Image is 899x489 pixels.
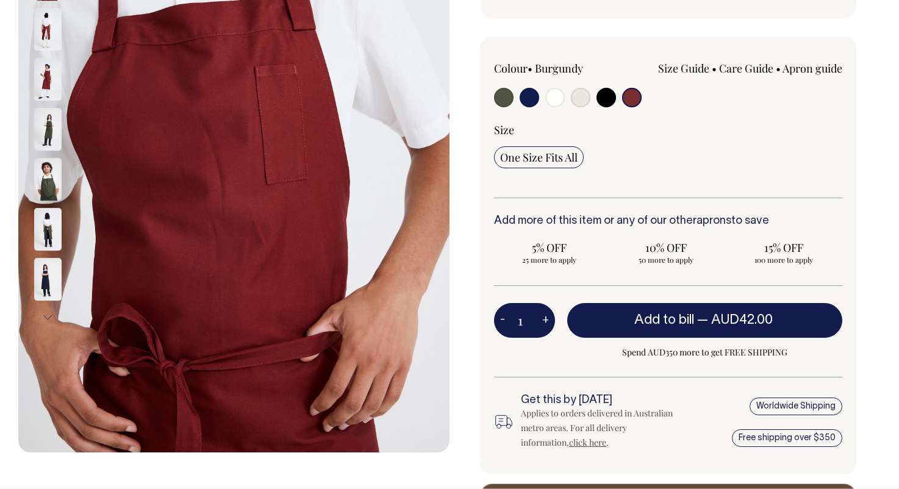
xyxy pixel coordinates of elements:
img: Birdy Apron [34,58,62,101]
span: • [712,61,717,76]
span: Add to bill [634,314,694,326]
input: 15% OFF 100 more to apply [729,237,839,268]
img: olive [34,108,62,151]
span: 10% OFF [617,240,715,255]
img: olive [34,158,62,201]
a: Apron guide [783,61,842,76]
img: olive [34,208,62,251]
input: 5% OFF 25 more to apply [494,237,604,268]
div: Size [494,123,842,137]
span: Spend AUD350 more to get FREE SHIPPING [567,345,842,360]
span: • [528,61,532,76]
span: 15% OFF [735,240,833,255]
div: Colour [494,61,633,76]
button: + [536,309,555,333]
label: Burgundy [535,61,583,76]
a: click here [569,437,606,448]
h6: Add more of this item or any of our other to save [494,215,842,227]
a: Care Guide [719,61,773,76]
a: aprons [697,216,731,226]
span: 100 more to apply [735,255,833,265]
button: - [494,309,511,333]
span: 5% OFF [500,240,598,255]
img: dark-navy [34,258,62,301]
span: • [776,61,781,76]
span: 25 more to apply [500,255,598,265]
input: 10% OFF 50 more to apply [611,237,721,268]
img: burgundy [34,8,62,51]
a: Size Guide [658,61,709,76]
button: Add to bill —AUD42.00 [567,303,842,337]
span: 50 more to apply [617,255,715,265]
input: One Size Fits All [494,146,584,168]
button: Next [38,304,57,332]
span: — [697,314,776,326]
div: Applies to orders delivered in Australian metro areas. For all delivery information, . [521,406,684,450]
h6: Get this by [DATE] [521,394,684,407]
span: One Size Fits All [500,150,578,165]
span: AUD42.00 [711,314,773,326]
